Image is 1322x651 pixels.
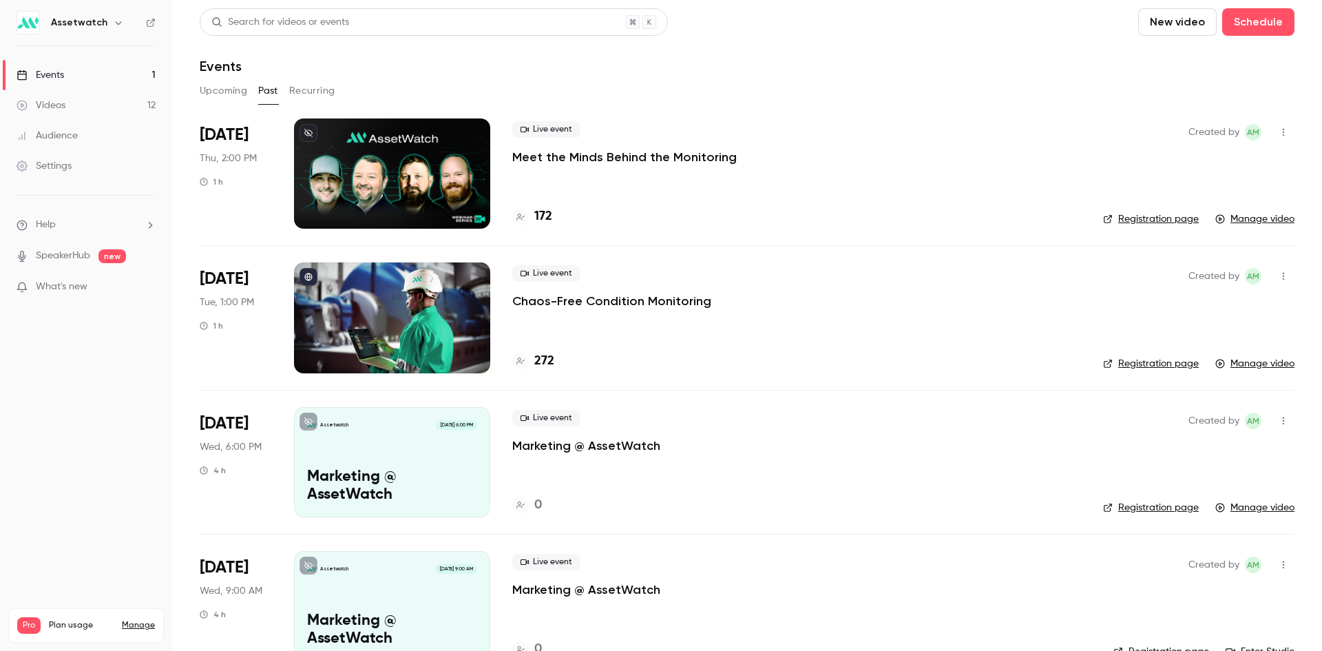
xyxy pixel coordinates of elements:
[1188,124,1239,141] span: Created by
[200,176,223,187] div: 1 h
[320,422,348,428] p: Assetwatch
[294,407,490,517] a: Marketing @ AssetWatchAssetwatch[DATE] 6:00 PMMarketing @ AssetWatch
[200,268,249,290] span: [DATE]
[307,468,477,504] p: Marketing @ AssetWatch
[1245,413,1261,429] span: Auburn Meadows
[512,554,580,570] span: Live event
[36,249,90,263] a: SpeakerHub
[512,207,552,226] a: 172
[1215,501,1294,515] a: Manage video
[49,620,114,631] span: Plan usage
[98,249,126,263] span: new
[258,80,278,102] button: Past
[1245,124,1261,141] span: Auburn Meadows
[200,557,249,579] span: [DATE]
[211,15,349,30] div: Search for videos or events
[1103,212,1199,226] a: Registration page
[1215,212,1294,226] a: Manage video
[17,12,39,34] img: Assetwatch
[307,612,477,648] p: Marketing @ AssetWatch
[289,80,335,102] button: Recurring
[200,584,262,598] span: Wed, 9:00 AM
[200,440,262,454] span: Wed, 6:00 PM
[512,352,554,371] a: 272
[1247,557,1259,573] span: AM
[1247,268,1259,285] span: AM
[1188,413,1239,429] span: Created by
[512,581,660,598] a: Marketing @ AssetWatch
[512,293,711,309] a: Chaos-Free Condition Monitoring
[200,58,242,74] h1: Events
[1222,8,1294,36] button: Schedule
[436,420,476,430] span: [DATE] 6:00 PM
[1103,357,1199,371] a: Registration page
[534,352,554,371] h4: 272
[17,617,41,634] span: Pro
[534,207,552,226] h4: 172
[200,80,247,102] button: Upcoming
[122,620,155,631] a: Manage
[512,265,580,282] span: Live event
[17,218,156,232] li: help-dropdown-opener
[200,118,272,229] div: Aug 14 Thu, 2:00 PM (America/New York)
[200,413,249,435] span: [DATE]
[200,262,272,373] div: Jul 22 Tue, 1:00 PM (America/New York)
[512,437,660,454] a: Marketing @ AssetWatch
[200,152,257,165] span: Thu, 2:00 PM
[1103,501,1199,515] a: Registration page
[200,320,223,331] div: 1 h
[512,149,737,165] a: Meet the Minds Behind the Monitoring
[1245,557,1261,573] span: Auburn Meadows
[200,124,249,146] span: [DATE]
[1247,124,1259,141] span: AM
[200,407,272,517] div: Jul 16 Wed, 6:00 PM (America/New York)
[200,296,254,309] span: Tue, 1:00 PM
[320,566,348,572] p: Assetwatch
[1215,357,1294,371] a: Manage video
[51,16,107,30] h6: Assetwatch
[17,99,65,112] div: Videos
[1245,268,1261,285] span: Auburn Meadows
[512,410,580,426] span: Live event
[36,280,87,294] span: What's new
[512,121,580,138] span: Live event
[512,496,542,515] a: 0
[534,496,542,515] h4: 0
[435,564,476,574] span: [DATE] 9:00 AM
[17,159,72,173] div: Settings
[200,465,226,476] div: 4 h
[1188,557,1239,573] span: Created by
[1247,413,1259,429] span: AM
[36,218,56,232] span: Help
[17,129,78,143] div: Audience
[1138,8,1217,36] button: New video
[200,609,226,620] div: 4 h
[1188,268,1239,285] span: Created by
[17,68,64,82] div: Events
[139,281,156,293] iframe: Noticeable Trigger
